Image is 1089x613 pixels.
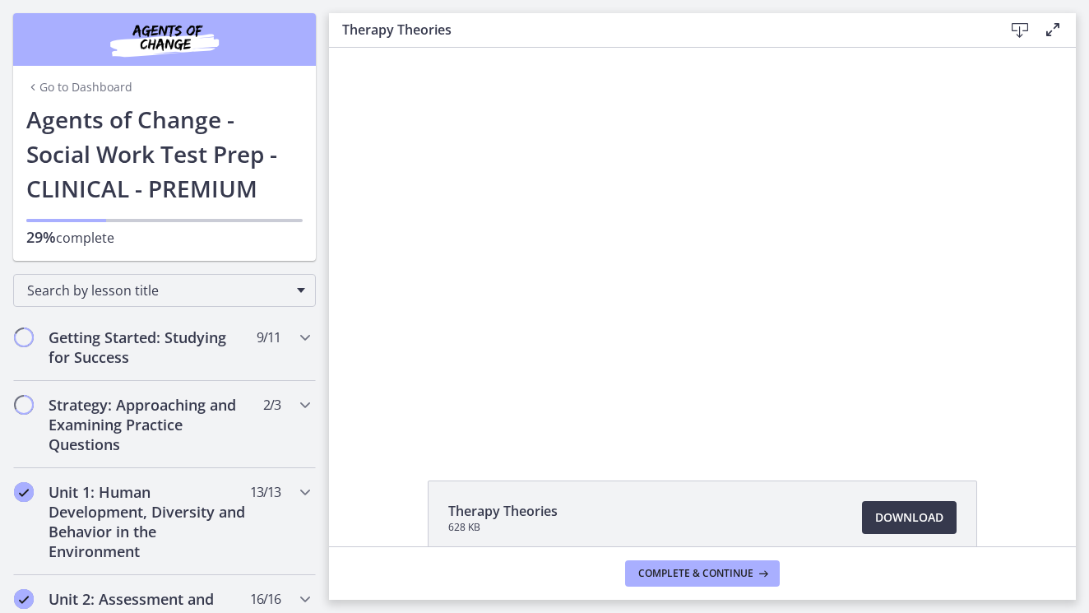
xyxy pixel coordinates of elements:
[875,508,943,527] span: Download
[14,589,34,609] i: Completed
[27,281,289,300] span: Search by lesson title
[263,395,280,415] span: 2 / 3
[257,327,280,347] span: 9 / 11
[49,327,249,367] h2: Getting Started: Studying for Success
[26,227,303,248] p: complete
[638,567,753,580] span: Complete & continue
[14,482,34,502] i: Completed
[625,560,780,587] button: Complete & continue
[26,227,56,247] span: 29%
[329,48,1076,443] iframe: Video Lesson
[49,395,249,454] h2: Strategy: Approaching and Examining Practice Questions
[342,20,977,39] h3: Therapy Theories
[250,482,280,502] span: 13 / 13
[862,501,957,534] a: Download
[26,102,303,206] h1: Agents of Change - Social Work Test Prep - CLINICAL - PREMIUM
[448,501,558,521] span: Therapy Theories
[66,20,263,59] img: Agents of Change
[13,274,316,307] div: Search by lesson title
[448,521,558,534] span: 628 KB
[26,79,132,95] a: Go to Dashboard
[49,482,249,561] h2: Unit 1: Human Development, Diversity and Behavior in the Environment
[250,589,280,609] span: 16 / 16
